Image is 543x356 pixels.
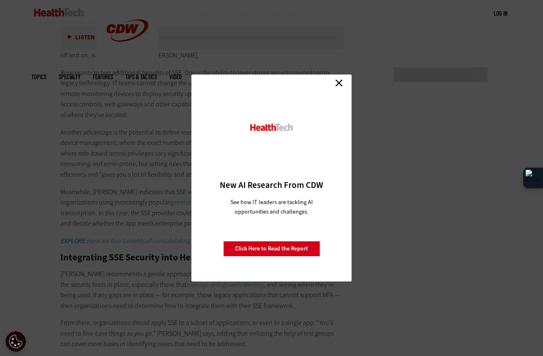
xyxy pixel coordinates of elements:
[223,241,320,257] a: Click Here to Read the Report
[206,179,337,191] h3: New AI Research From CDW
[333,77,345,89] a: Close
[221,197,323,216] p: See how IT leaders are tackling AI opportunities and challenges.
[5,331,26,352] button: Open Preferences
[249,123,294,132] img: HealthTech_0.png
[526,170,541,186] img: Extension Icon
[5,331,26,352] div: Cookie Settings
